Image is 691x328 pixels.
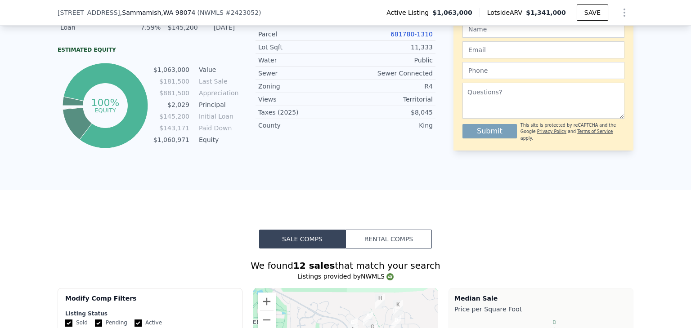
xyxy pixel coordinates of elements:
button: SAVE [577,4,608,21]
td: Principal [197,100,238,110]
input: Active [135,319,142,327]
button: Sale Comps [259,230,345,248]
div: Public [345,56,433,65]
td: $2,029 [153,100,190,110]
div: Price per Square Foot [454,303,628,315]
button: Rental Comps [345,230,432,248]
tspan: equity [94,106,116,113]
div: This site is protected by reCAPTCHA and the Google and apply. [520,122,624,142]
label: Pending [95,319,127,327]
div: Water [258,56,345,65]
a: 681780-1310 [390,31,433,38]
a: Privacy Policy [537,129,566,134]
td: Equity [197,135,238,145]
td: Appreciation [197,88,238,98]
div: Taxes (2025) [258,108,345,117]
div: Estimated Equity [58,46,238,53]
td: $1,060,971 [153,135,190,145]
td: Last Sale [197,76,238,86]
span: , Sammamish [120,8,196,17]
input: Sold [65,319,72,327]
td: $181,500 [153,76,190,86]
tspan: 100% [91,97,119,108]
span: $1,063,000 [432,8,472,17]
label: Sold [65,319,88,327]
button: Submit [462,124,517,138]
div: 23428 NE 28th Pl [393,300,403,315]
span: # 2423052 [225,9,259,16]
text: D [552,319,556,325]
div: Listings provided by NWMLS [58,272,633,281]
strong: 12 sales [293,260,335,271]
button: Zoom in [258,293,276,310]
span: , WA 98074 [161,9,195,16]
div: Zoning [258,82,345,91]
input: Name [462,21,624,38]
td: $1,063,000 [153,65,190,75]
div: Territorial [345,95,433,104]
div: 11,333 [345,43,433,52]
div: ( ) [197,8,261,17]
div: R4 [345,82,433,91]
div: Median Sale [454,294,628,303]
div: [DATE] [203,23,235,32]
td: $145,200 [153,111,190,121]
input: Pending [95,319,102,327]
div: Modify Comp Filters [65,294,235,310]
a: Terms of Service [577,129,613,134]
div: Parcel [258,30,345,39]
div: King [345,121,433,130]
div: 23223 NE 29th Ct [375,294,385,309]
div: $8,045 [345,108,433,117]
span: [STREET_ADDRESS] [58,8,120,17]
input: Email [462,41,624,58]
img: NWMLS Logo [386,273,394,280]
span: $1,341,000 [526,9,566,16]
div: 7.59% [129,23,161,32]
div: Sewer Connected [345,69,433,78]
div: $145,200 [166,23,197,32]
td: Value [197,65,238,75]
span: Active Listing [386,8,432,17]
div: We found that match your search [58,259,633,272]
td: Initial Loan [197,111,238,121]
div: Loan [60,23,124,32]
div: Listing Status [65,310,235,317]
span: Lotside ARV [487,8,526,17]
div: 23006 NE 27th St [363,311,373,326]
div: Lot Sqft [258,43,345,52]
div: County [258,121,345,130]
button: Show Options [615,4,633,22]
td: $143,171 [153,123,190,133]
div: Sewer [258,69,345,78]
td: $881,500 [153,88,190,98]
div: Views [258,95,345,104]
input: Phone [462,62,624,79]
span: NWMLS [200,9,224,16]
td: Paid Down [197,123,238,133]
label: Active [135,319,162,327]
